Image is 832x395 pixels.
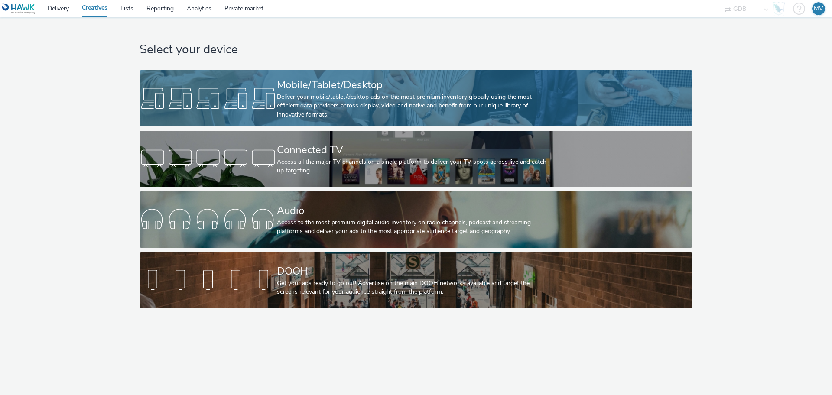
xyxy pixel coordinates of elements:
a: Mobile/Tablet/DesktopDeliver your mobile/tablet/desktop ads on the most premium inventory globall... [140,70,692,126]
div: Audio [277,203,552,218]
div: Access all the major TV channels on a single platform to deliver your TV spots across live and ca... [277,158,552,175]
a: DOOHGet your ads ready to go out! Advertise on the main DOOH networks available and target the sc... [140,252,692,308]
img: Hawk Academy [772,2,785,16]
div: Mobile/Tablet/Desktop [277,78,552,93]
div: MV [814,2,823,15]
a: Connected TVAccess all the major TV channels on a single platform to deliver your TV spots across... [140,131,692,187]
h1: Select your device [140,42,692,58]
a: AudioAccess to the most premium digital audio inventory on radio channels, podcast and streaming ... [140,191,692,248]
div: Deliver your mobile/tablet/desktop ads on the most premium inventory globally using the most effi... [277,93,552,119]
div: Connected TV [277,142,552,158]
div: Get your ads ready to go out! Advertise on the main DOOH networks available and target the screen... [277,279,552,297]
img: undefined Logo [2,3,36,14]
div: DOOH [277,264,552,279]
div: Access to the most premium digital audio inventory on radio channels, podcast and streaming platf... [277,218,552,236]
a: Hawk Academy [772,2,789,16]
